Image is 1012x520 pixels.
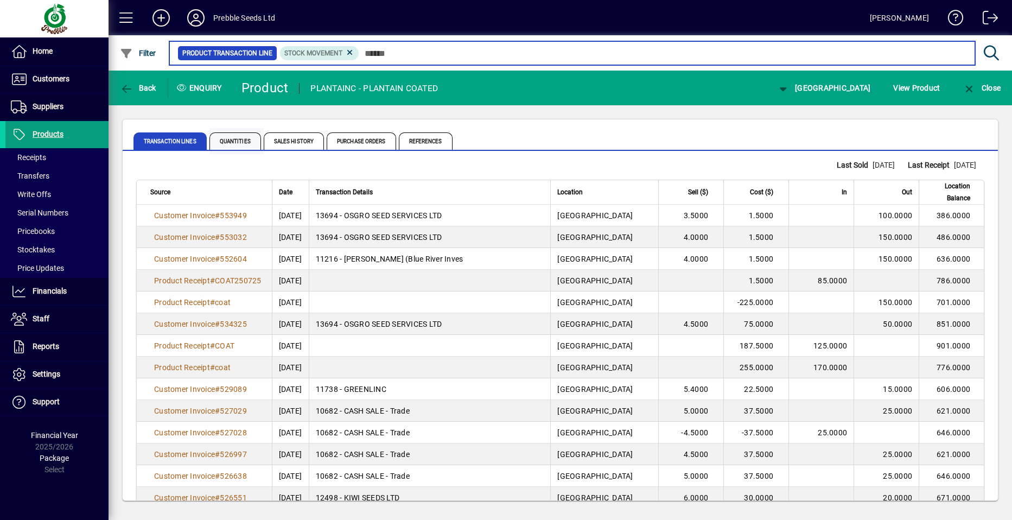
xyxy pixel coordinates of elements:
[272,313,309,335] td: [DATE]
[272,270,309,291] td: [DATE]
[210,276,215,285] span: #
[919,226,984,248] td: 486.0000
[220,450,247,459] span: 526997
[154,493,215,502] span: Customer Invoice
[179,8,213,28] button: Profile
[837,160,873,171] span: Last Sold
[150,296,234,308] a: Product Receipt#coat
[309,205,551,226] td: 13694 - OSGRO SEED SERVICES LTD
[723,465,788,487] td: 37.5000
[150,253,251,265] a: Customer Invoice#552604
[879,233,912,242] span: 150.0000
[150,448,251,460] a: Customer Invoice#526997
[919,465,984,487] td: 646.0000
[723,443,788,465] td: 37.5000
[154,450,215,459] span: Customer Invoice
[557,428,633,437] span: [GEOGRAPHIC_DATA]
[215,493,220,502] span: #
[723,270,788,291] td: 1.5000
[154,320,215,328] span: Customer Invoice
[557,186,583,198] span: Location
[150,427,251,439] a: Customer Invoice#527028
[842,186,847,198] span: In
[309,443,551,465] td: 10682 - CASH SALE - Trade
[557,493,633,502] span: [GEOGRAPHIC_DATA]
[150,210,251,221] a: Customer Invoice#553949
[818,276,847,285] span: 85.0000
[272,335,309,357] td: [DATE]
[33,74,69,83] span: Customers
[31,431,78,440] span: Financial Year
[210,341,215,350] span: #
[210,298,215,307] span: #
[33,370,60,378] span: Settings
[11,190,51,199] span: Write Offs
[658,205,723,226] td: 3.5000
[883,493,912,502] span: 20.0000
[309,313,551,335] td: 13694 - OSGRO SEED SERVICES LTD
[154,363,210,372] span: Product Receipt
[5,361,109,388] a: Settings
[557,341,633,350] span: [GEOGRAPHIC_DATA]
[33,102,63,111] span: Suppliers
[213,9,275,27] div: Prebble Seeds Ltd
[919,270,984,291] td: 786.0000
[11,208,68,217] span: Serial Numbers
[750,186,773,198] span: Cost ($)
[873,161,895,169] span: [DATE]
[658,443,723,465] td: 4.5000
[765,78,882,98] app-page-header-button: Change Location
[919,443,984,465] td: 621.0000
[774,78,874,98] button: [GEOGRAPHIC_DATA]
[5,222,109,240] a: Pricebooks
[150,470,251,482] a: Customer Invoice#526638
[5,167,109,185] a: Transfers
[272,205,309,226] td: [DATE]
[883,385,912,394] span: 15.0000
[963,84,1001,92] span: Close
[879,211,912,220] span: 100.0000
[220,211,247,220] span: 553949
[557,233,633,242] span: [GEOGRAPHIC_DATA]
[919,313,984,335] td: 851.0000
[215,298,231,307] span: coat
[272,465,309,487] td: [DATE]
[272,422,309,443] td: [DATE]
[220,255,247,263] span: 552604
[316,186,373,198] span: Transaction Details
[220,320,247,328] span: 534325
[309,422,551,443] td: 10682 - CASH SALE - Trade
[919,248,984,270] td: 636.0000
[11,172,49,180] span: Transfers
[150,231,251,243] a: Customer Invoice#553032
[33,287,67,295] span: Financials
[120,84,156,92] span: Back
[893,79,940,97] span: View Product
[658,400,723,422] td: 5.0000
[730,186,783,198] div: Cost ($)
[870,9,929,27] div: [PERSON_NAME]
[215,472,220,480] span: #
[5,185,109,204] a: Write Offs
[908,160,954,171] span: Last Receipt
[557,472,633,480] span: [GEOGRAPHIC_DATA]
[154,233,215,242] span: Customer Invoice
[813,363,847,372] span: 170.0000
[33,397,60,406] span: Support
[919,422,984,443] td: 646.0000
[954,161,976,169] span: [DATE]
[241,79,289,97] div: Product
[11,245,55,254] span: Stocktakes
[272,226,309,248] td: [DATE]
[5,204,109,222] a: Serial Numbers
[818,428,847,437] span: 25.0000
[309,400,551,422] td: 10682 - CASH SALE - Trade
[150,275,265,287] a: Product Receipt#COAT250725
[220,428,247,437] span: 527028
[919,335,984,357] td: 901.0000
[5,278,109,305] a: Financials
[215,276,262,285] span: COAT250725
[309,248,551,270] td: 11216 - [PERSON_NAME] (Blue River Inves
[557,276,633,285] span: [GEOGRAPHIC_DATA]
[5,66,109,93] a: Customers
